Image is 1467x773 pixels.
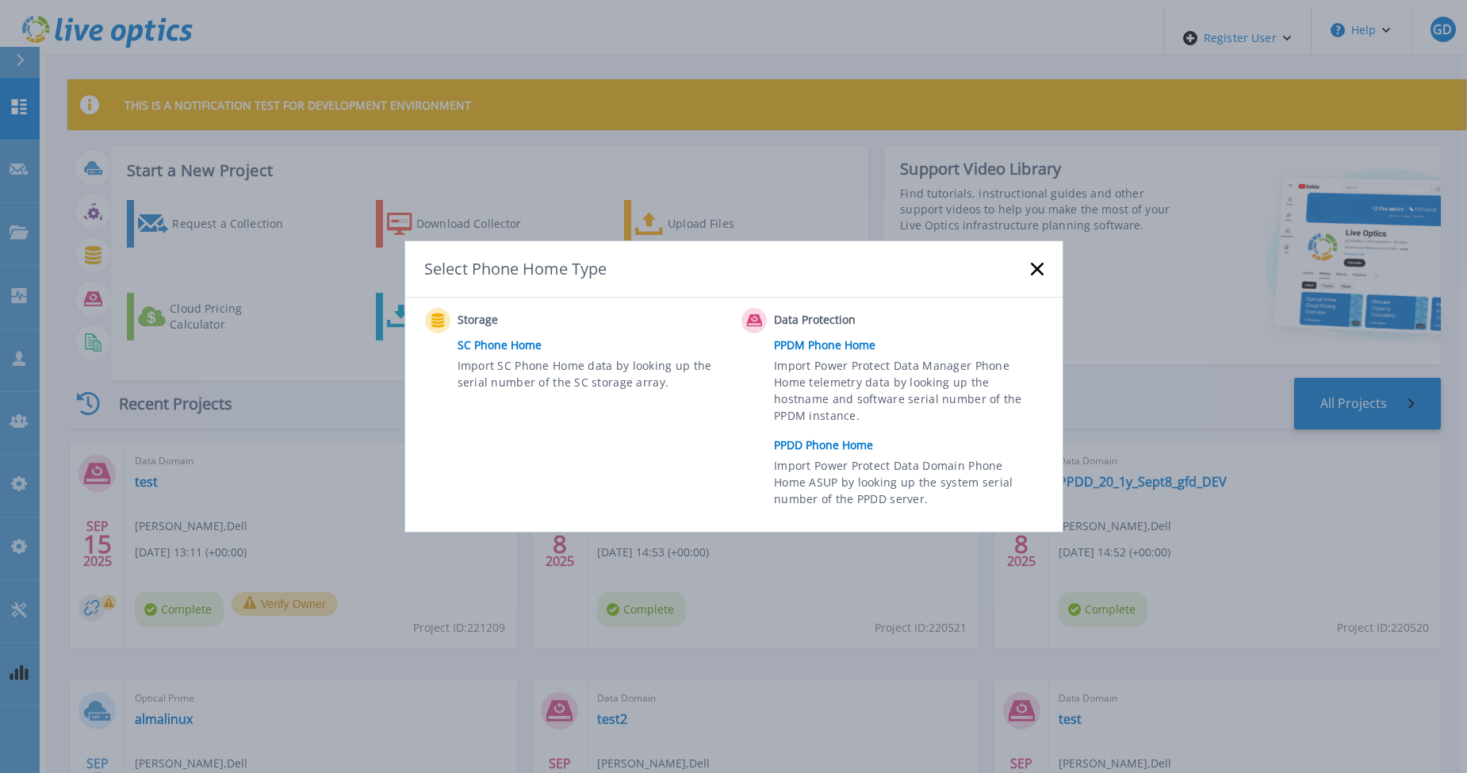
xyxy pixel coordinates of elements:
[424,258,608,279] div: Select Phone Home Type
[774,457,1038,512] span: Import Power Protect Data Domain Phone Home ASUP by looking up the system serial number of the PP...
[774,357,1038,430] span: Import Power Protect Data Manager Phone Home telemetry data by looking up the hostname and softwa...
[458,333,734,357] a: SC Phone Home
[774,433,1051,457] a: PPDD Phone Home
[458,357,722,394] span: Import SC Phone Home data by looking up the serial number of the SC storage array.
[774,311,932,330] span: Data Protection
[774,333,1051,357] a: PPDM Phone Home
[458,311,615,330] span: Storage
